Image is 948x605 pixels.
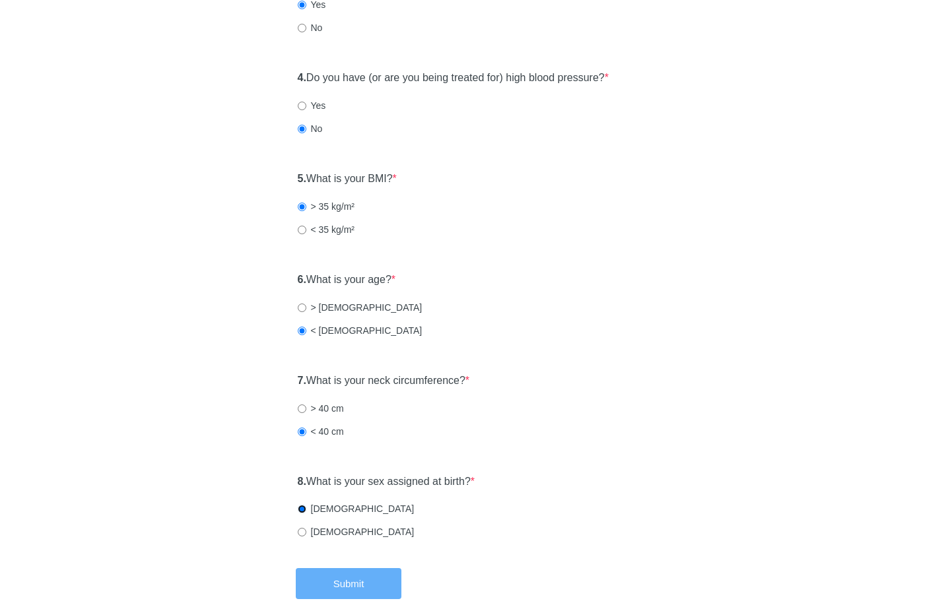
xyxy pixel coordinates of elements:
input: Yes [298,1,306,9]
strong: 7. [298,375,306,386]
input: < 35 kg/m² [298,226,306,234]
input: [DEMOGRAPHIC_DATA] [298,528,306,536]
input: < [DEMOGRAPHIC_DATA] [298,327,306,335]
input: > [DEMOGRAPHIC_DATA] [298,303,306,312]
label: > 40 cm [298,402,344,415]
input: No [298,24,306,32]
label: What is your BMI? [298,172,397,187]
label: Yes [298,99,326,112]
label: [DEMOGRAPHIC_DATA] [298,525,415,538]
label: [DEMOGRAPHIC_DATA] [298,502,415,515]
input: No [298,125,306,133]
label: What is your sex assigned at birth? [298,474,475,490]
label: > 35 kg/m² [298,200,355,213]
strong: 8. [298,476,306,487]
input: Yes [298,102,306,110]
label: No [298,21,323,34]
label: > [DEMOGRAPHIC_DATA] [298,301,423,314]
strong: 6. [298,274,306,285]
label: What is your neck circumference? [298,373,470,389]
input: [DEMOGRAPHIC_DATA] [298,505,306,513]
button: Submit [296,568,401,599]
label: No [298,122,323,135]
label: What is your age? [298,272,396,288]
input: > 35 kg/m² [298,203,306,211]
input: < 40 cm [298,428,306,436]
label: < 35 kg/m² [298,223,355,236]
strong: 4. [298,72,306,83]
label: < 40 cm [298,425,344,438]
input: > 40 cm [298,404,306,413]
label: < [DEMOGRAPHIC_DATA] [298,324,423,337]
strong: 5. [298,173,306,184]
label: Do you have (or are you being treated for) high blood pressure? [298,71,609,86]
